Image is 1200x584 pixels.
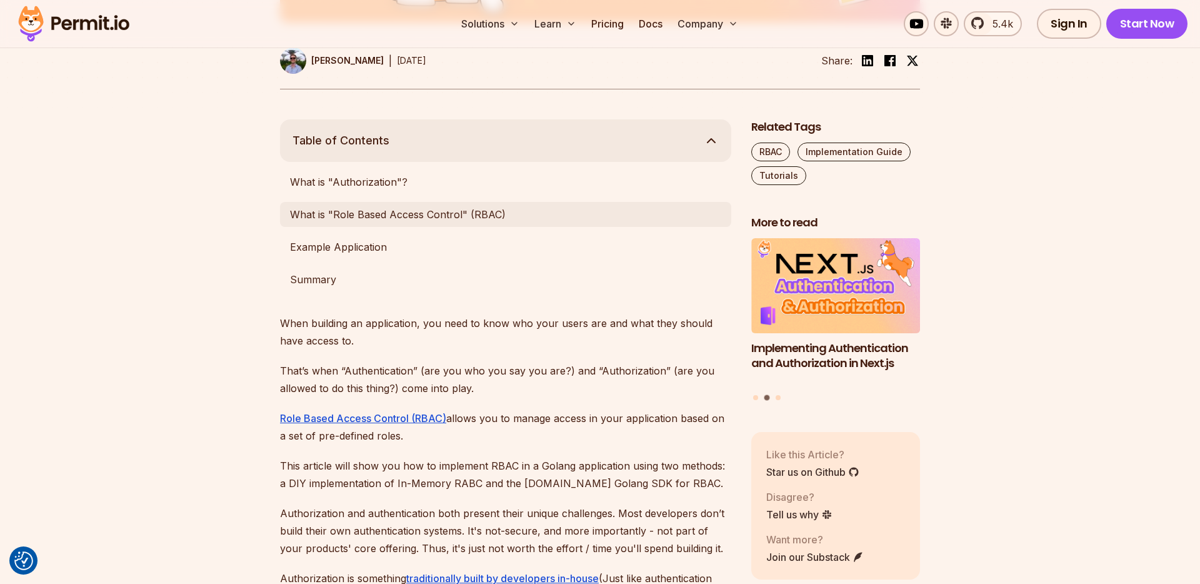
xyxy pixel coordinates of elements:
a: Implementation Guide [797,143,911,161]
a: RBAC [751,143,790,161]
p: Disagree? [766,490,832,505]
img: James Jarvis [280,48,306,74]
button: Learn [529,11,581,36]
a: Role Based Access Control (RBAC) [280,412,446,425]
p: When building an application, you need to know who your users are and what they should have acces... [280,315,731,350]
a: Star us on Github [766,465,859,480]
img: Implementing Authentication and Authorization in Next.js [751,238,920,333]
time: [DATE] [397,55,426,66]
a: Docs [634,11,667,36]
div: Posts [751,238,920,402]
p: Want more? [766,532,864,547]
h2: Related Tags [751,119,920,135]
p: This article will show you how to implement RBAC in a Golang application using two methods: a DIY... [280,457,731,492]
a: Example Application [280,234,731,259]
a: Summary [280,267,731,292]
a: What is "Authorization"? [280,169,731,194]
span: 5.4k [985,16,1013,31]
a: What is "Role Based Access Control" (RBAC) [280,202,731,227]
a: [PERSON_NAME] [280,48,384,74]
a: Tutorials [751,166,806,185]
p: [PERSON_NAME] [311,54,384,67]
img: linkedin [860,53,875,68]
a: Join our Substack [766,550,864,565]
a: 5.4k [964,11,1022,36]
li: Share: [821,53,852,68]
img: facebook [882,53,897,68]
span: Table of Contents [292,132,389,149]
button: Consent Preferences [14,551,33,570]
div: | [389,53,392,68]
p: That’s when “Authentication” (are you who you say you are?) and “Authorization” (are you allowed ... [280,362,731,397]
h2: More to read [751,215,920,231]
button: Go to slide 1 [753,395,758,400]
button: Go to slide 3 [776,395,781,400]
img: Revisit consent button [14,551,33,570]
p: allows you to manage access in your application based on a set of pre-defined roles. [280,410,731,445]
button: Company [672,11,743,36]
button: Solutions [456,11,524,36]
a: Implementing Authentication and Authorization in Next.jsImplementing Authentication and Authoriza... [751,238,920,387]
button: Table of Contents [280,119,731,162]
a: Sign In [1037,9,1101,39]
button: Go to slide 2 [764,395,770,400]
li: 2 of 3 [751,238,920,387]
a: Tell us why [766,507,832,522]
img: twitter [906,54,919,67]
a: Pricing [586,11,629,36]
a: Start Now [1106,9,1188,39]
h3: Implementing Authentication and Authorization in Next.js [751,341,920,372]
p: Like this Article? [766,447,859,462]
p: Authorization and authentication both present their unique challenges. Most developers don’t buil... [280,505,731,557]
img: Permit logo [12,3,135,45]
